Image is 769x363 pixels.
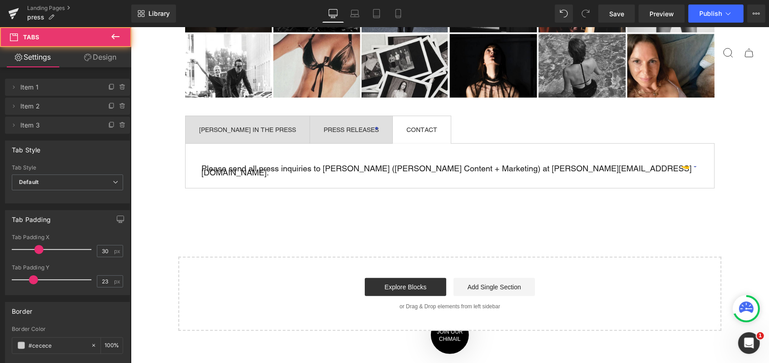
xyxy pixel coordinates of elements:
[300,289,338,327] div: JOIN OUR CHiMAILClose teaser
[387,5,409,23] a: Mobile
[12,165,123,171] div: Tab Style
[609,9,624,19] span: Save
[699,10,722,17] span: Publish
[650,9,674,19] span: Preview
[12,326,123,332] div: Border Color
[23,33,39,41] span: Tabs
[323,251,404,269] a: Add Single Section
[688,5,744,23] button: Publish
[276,99,306,106] div: CONTACT
[349,42,424,52] span: Data saved Successfully.
[555,5,573,23] button: Undo
[577,5,595,23] button: Redo
[757,332,764,339] span: 1
[12,141,41,154] div: Tab Style
[114,278,122,284] span: px
[747,5,765,23] button: More
[68,99,165,106] div: [PERSON_NAME] IN THE PRESS
[12,302,32,315] div: Border
[12,234,123,240] div: Tab Padding X
[193,99,248,106] div: PRESS RELEASES
[101,338,123,354] div: %
[322,5,344,23] a: Desktop
[131,5,176,23] a: New Library
[366,5,387,23] a: Tablet
[19,179,38,185] b: Default
[27,5,131,12] a: Landing Pages
[738,332,760,354] iframe: Intercom live chat
[20,117,96,134] span: Item 3
[71,139,568,147] p: Please send all press inquiries to [PERSON_NAME] ([PERSON_NAME] Content + Marketing) at [PERSON_N...
[12,211,51,223] div: Tab Padding
[20,98,96,115] span: Item 2
[234,251,315,269] a: Explore Blocks
[114,248,122,254] span: px
[20,79,96,96] span: Item 1
[344,5,366,23] a: Laptop
[639,5,685,23] a: Preview
[12,264,123,271] div: Tab Padding Y
[29,340,86,350] input: Color
[148,9,170,18] span: Library
[27,14,44,21] span: press
[62,276,576,283] p: or Drag & Drop elements from left sidebar
[67,47,133,67] a: Design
